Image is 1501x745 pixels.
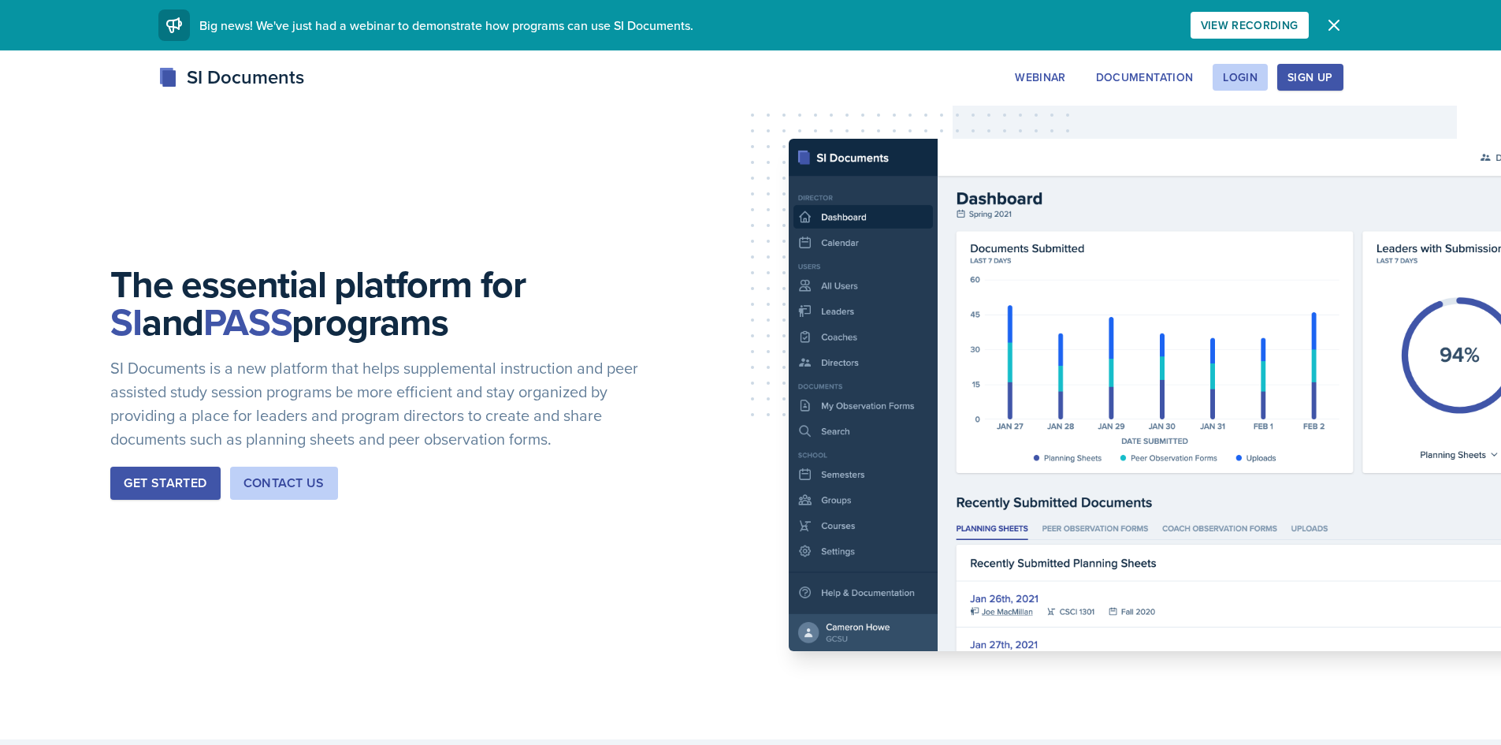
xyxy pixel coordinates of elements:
div: Documentation [1096,71,1194,84]
button: Login [1213,64,1268,91]
div: Webinar [1015,71,1065,84]
button: View Recording [1191,12,1309,39]
button: Contact Us [230,467,338,500]
div: Get Started [124,474,206,493]
button: Sign Up [1277,64,1343,91]
div: SI Documents [158,63,304,91]
span: Big news! We've just had a webinar to demonstrate how programs can use SI Documents. [199,17,693,34]
div: Contact Us [243,474,325,493]
div: Login [1223,71,1258,84]
div: View Recording [1201,19,1299,32]
button: Webinar [1005,64,1076,91]
button: Documentation [1086,64,1204,91]
button: Get Started [110,467,220,500]
div: Sign Up [1287,71,1332,84]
